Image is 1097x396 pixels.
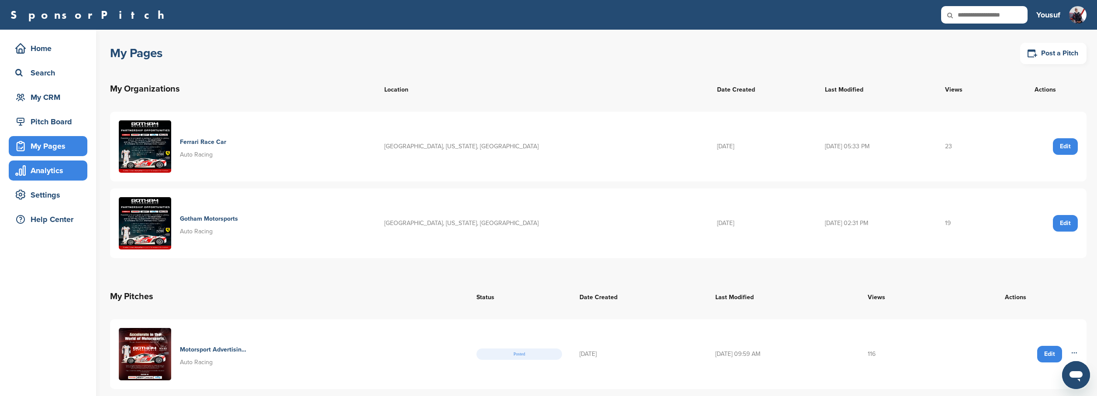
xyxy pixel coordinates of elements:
[110,45,162,61] h1: My Pages
[13,187,87,203] div: Settings
[119,328,171,380] img: Screenshot 2025 08 22 at 06.54.17
[945,281,1087,312] th: Actions
[816,188,937,258] td: [DATE] 02:31 PM
[9,38,87,58] a: Home
[708,188,816,258] td: [DATE]
[110,73,376,105] th: My Organizations
[119,328,459,380] a: Screenshot 2025 08 22 at 06.54.17 Motorsport Advertising / Branding Opportunity Auto Racing
[1036,9,1060,21] h3: Yousuf
[859,281,945,312] th: Views
[119,120,171,173] img: Flyer
[707,319,859,389] td: [DATE] 09:59 AM
[468,281,571,312] th: Status
[13,114,87,130] div: Pitch Board
[9,209,87,229] a: Help Center
[9,63,87,83] a: Search
[180,151,213,158] span: Auto Racing
[707,281,859,312] th: Last Modified
[119,197,367,249] a: Flyer Gotham Motorsports Auto Racing
[180,137,226,147] h4: Ferrari Race Car
[9,112,87,132] a: Pitch Board
[1036,5,1060,24] a: Yousuf
[1069,6,1087,33] img: Screenshot 2025 07 23 at 09.45.12
[13,41,87,56] div: Home
[110,281,468,312] th: My Pitches
[936,112,1004,181] td: 23
[13,163,87,178] div: Analytics
[119,197,171,249] img: Flyer
[13,138,87,154] div: My Pages
[816,73,937,105] th: Last Modified
[180,214,238,224] h4: Gotham Motorsports
[180,358,213,366] span: Auto Racing
[376,112,709,181] td: [GEOGRAPHIC_DATA], [US_STATE], [GEOGRAPHIC_DATA]
[376,188,709,258] td: [GEOGRAPHIC_DATA], [US_STATE], [GEOGRAPHIC_DATA]
[1053,138,1078,155] a: Edit
[1004,73,1087,105] th: Actions
[180,228,213,235] span: Auto Racing
[1062,361,1090,389] iframe: Button to launch messaging window
[13,89,87,105] div: My CRM
[1053,215,1078,232] a: Edit
[376,73,709,105] th: Location
[936,73,1004,105] th: Views
[9,185,87,205] a: Settings
[13,212,87,227] div: Help Center
[816,112,937,181] td: [DATE] 05:33 PM
[571,319,706,389] td: [DATE]
[119,120,367,173] a: Flyer Ferrari Race Car Auto Racing
[180,345,248,355] h4: Motorsport Advertising / Branding Opportunity
[1037,346,1062,362] a: Edit
[476,348,562,360] span: Posted
[708,112,816,181] td: [DATE]
[13,65,87,81] div: Search
[9,160,87,181] a: Analytics
[1020,43,1087,64] a: Post a Pitch
[859,319,945,389] td: 116
[10,9,170,20] a: SponsorPitch
[9,87,87,107] a: My CRM
[571,281,706,312] th: Date Created
[936,188,1004,258] td: 19
[9,136,87,156] a: My Pages
[708,73,816,105] th: Date Created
